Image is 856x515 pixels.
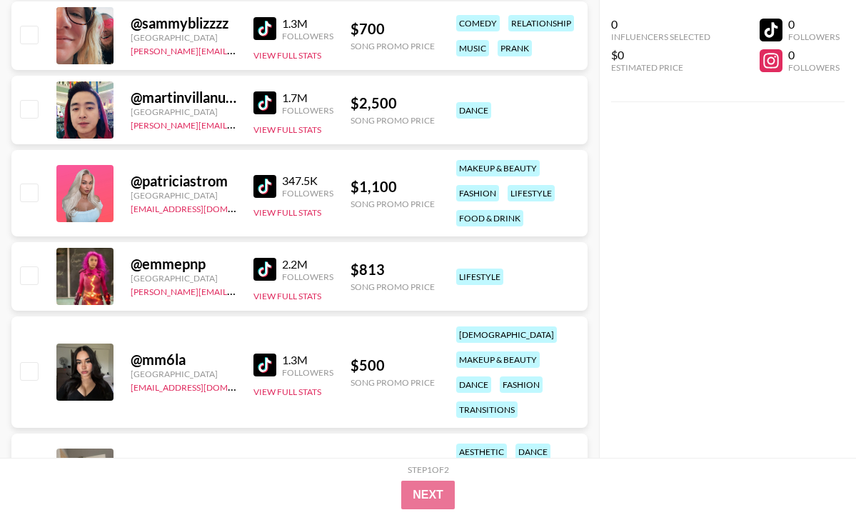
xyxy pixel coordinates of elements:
div: fashion [456,185,499,201]
div: Song Promo Price [351,377,435,388]
div: Followers [282,188,333,199]
div: Song Promo Price [351,115,435,126]
button: View Full Stats [253,291,321,301]
img: TikTok [253,175,276,198]
iframe: Drift Widget Chat Controller [785,444,839,498]
a: [EMAIL_ADDRESS][DOMAIN_NAME] [131,201,274,214]
div: @ mm6la [131,351,236,369]
div: $ 2,500 [351,94,435,112]
div: Followers [282,271,333,282]
div: [GEOGRAPHIC_DATA] [131,369,236,379]
div: 0 [788,48,840,62]
div: Followers [788,62,840,73]
div: lifestyle [456,269,503,285]
div: prank [498,40,532,56]
div: 347.5K [282,174,333,188]
div: 1.3M [282,353,333,367]
div: [GEOGRAPHIC_DATA] [131,106,236,117]
div: Followers [282,31,333,41]
button: View Full Stats [253,50,321,61]
button: View Full Stats [253,124,321,135]
div: makeup & beauty [456,351,540,368]
div: aesthetic [456,444,507,460]
div: $ 700 [351,20,435,38]
div: [GEOGRAPHIC_DATA] [131,32,236,43]
div: @ sammyblizzzz [131,14,236,32]
div: $ 813 [351,261,435,279]
div: makeup & beauty [456,160,540,176]
div: Song Promo Price [351,199,435,209]
div: [GEOGRAPHIC_DATA] [131,190,236,201]
img: TikTok [253,91,276,114]
div: @ usimmango [131,456,236,474]
div: lifestyle [508,185,555,201]
div: @ martinvillanueva17 [131,89,236,106]
div: 2.2M [282,257,333,271]
div: @ patriciastrom [131,172,236,190]
img: TikTok [253,17,276,40]
div: $ 1,100 [351,178,435,196]
div: dance [456,376,491,393]
div: Followers [282,105,333,116]
a: [PERSON_NAME][EMAIL_ADDRESS][DOMAIN_NAME] [131,284,342,297]
div: dance [456,102,491,119]
div: Followers [788,31,840,42]
div: @ emmepnp [131,255,236,273]
div: $ 500 [351,356,435,374]
div: [DEMOGRAPHIC_DATA] [456,326,557,343]
div: food & drink [456,210,523,226]
a: [EMAIL_ADDRESS][DOMAIN_NAME] [131,379,274,393]
div: relationship [508,15,574,31]
a: [PERSON_NAME][EMAIL_ADDRESS][PERSON_NAME][DOMAIN_NAME] [131,117,410,131]
div: music [456,40,489,56]
div: 0 [611,17,710,31]
div: [GEOGRAPHIC_DATA] [131,273,236,284]
a: [PERSON_NAME][EMAIL_ADDRESS][DOMAIN_NAME] [131,43,342,56]
div: Song Promo Price [351,281,435,292]
div: Song Promo Price [351,41,435,51]
button: View Full Stats [253,386,321,397]
div: 1.7M [282,91,333,105]
div: 5.4M [282,457,333,471]
div: comedy [456,15,500,31]
button: Next [401,481,455,509]
div: 1.3M [282,16,333,31]
img: TikTok [253,354,276,376]
button: View Full Stats [253,207,321,218]
div: transitions [456,401,518,418]
div: 0 [788,17,840,31]
div: Influencers Selected [611,31,710,42]
div: fashion [500,376,543,393]
div: Step 1 of 2 [408,464,449,475]
div: Estimated Price [611,62,710,73]
div: $0 [611,48,710,62]
img: TikTok [253,258,276,281]
div: dance [515,444,550,460]
div: Followers [282,367,333,378]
